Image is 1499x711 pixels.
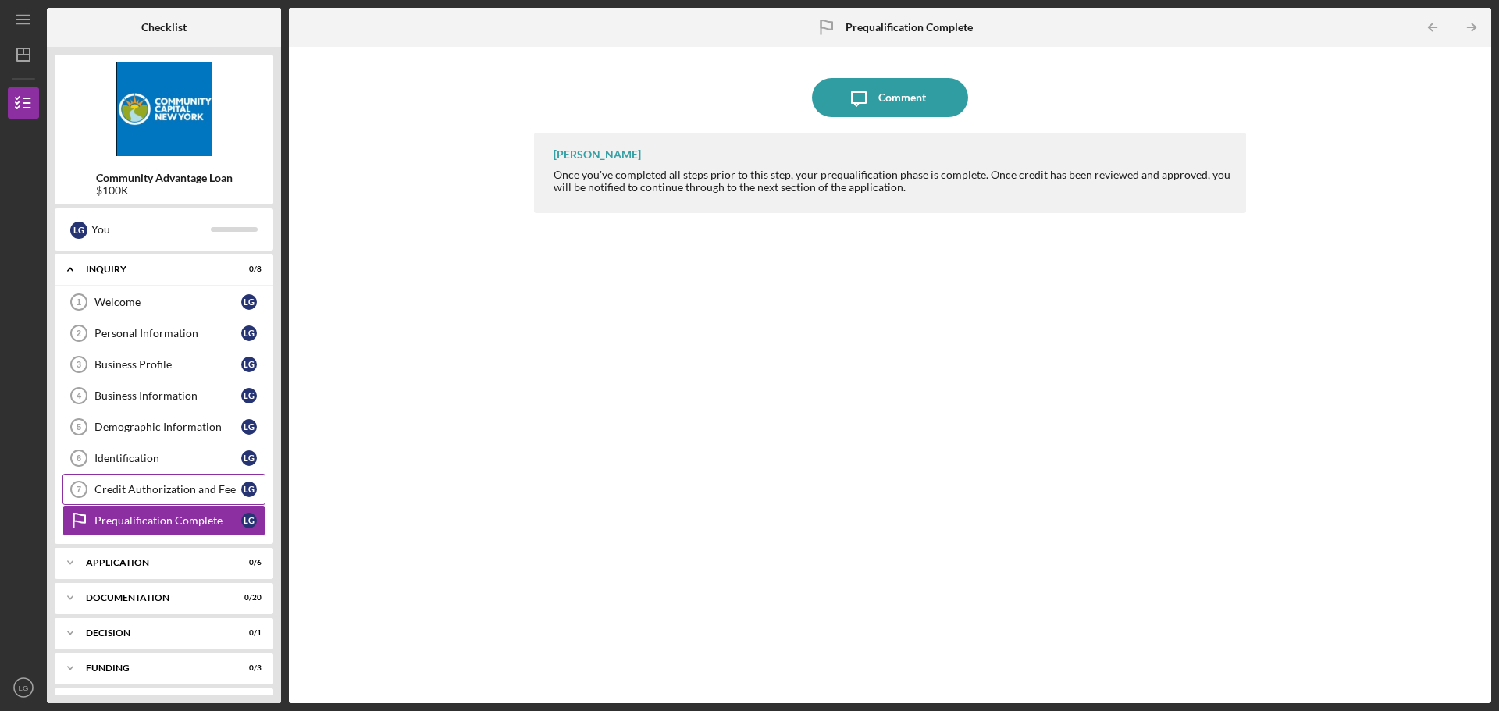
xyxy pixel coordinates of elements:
[554,169,1230,194] div: Once you've completed all steps prior to this step, your prequalification phase is complete. Once...
[77,329,81,338] tspan: 2
[94,296,241,308] div: Welcome
[94,358,241,371] div: Business Profile
[94,389,241,402] div: Business Information
[62,505,265,536] a: Prequalification CompleteLG
[86,265,223,274] div: Inquiry
[62,318,265,349] a: 2Personal InformationLG
[554,148,641,161] div: [PERSON_NAME]
[96,172,233,184] b: Community Advantage Loan
[77,360,81,369] tspan: 3
[233,628,262,638] div: 0 / 1
[55,62,273,156] img: Product logo
[812,78,968,117] button: Comment
[77,453,81,463] tspan: 6
[62,411,265,443] a: 5Demographic InformationLG
[62,286,265,318] a: 1WelcomeLG
[233,593,262,603] div: 0 / 20
[62,474,265,505] a: 7Credit Authorization and FeeLG
[878,78,926,117] div: Comment
[96,184,233,197] div: $100K
[94,514,241,527] div: Prequalification Complete
[77,391,82,400] tspan: 4
[62,349,265,380] a: 3Business ProfileLG
[241,294,257,310] div: L G
[62,443,265,474] a: 6IdentificationLG
[233,558,262,567] div: 0 / 6
[846,21,973,34] b: Prequalification Complete
[241,325,257,341] div: L G
[241,450,257,466] div: L G
[241,482,257,497] div: L G
[62,380,265,411] a: 4Business InformationLG
[233,663,262,673] div: 0 / 3
[86,593,223,603] div: Documentation
[86,663,223,673] div: Funding
[77,297,81,307] tspan: 1
[241,357,257,372] div: L G
[233,265,262,274] div: 0 / 8
[91,216,211,243] div: You
[241,513,257,528] div: L G
[141,21,187,34] b: Checklist
[86,628,223,638] div: Decision
[94,327,241,340] div: Personal Information
[70,222,87,239] div: L G
[94,452,241,464] div: Identification
[19,684,29,692] text: LG
[77,485,81,494] tspan: 7
[94,421,241,433] div: Demographic Information
[86,558,223,567] div: Application
[241,419,257,435] div: L G
[8,672,39,703] button: LG
[241,388,257,403] div: L G
[94,483,241,496] div: Credit Authorization and Fee
[77,422,81,432] tspan: 5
